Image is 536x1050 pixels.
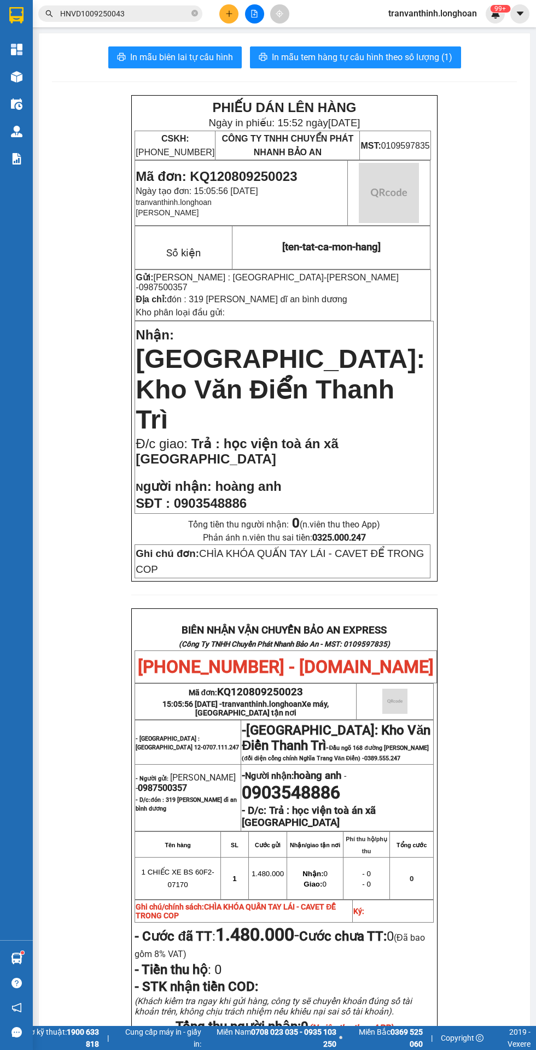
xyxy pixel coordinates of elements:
[242,770,341,782] strong: -
[179,640,390,648] strong: (Công Ty TNHH Chuyển Phát Nhanh Bảo An - MST: 0109597835)
[219,4,238,24] button: plus
[136,169,297,184] span: Mã đơn: KQ120809250023
[107,1032,109,1044] span: |
[11,1002,22,1013] span: notification
[136,344,425,434] span: [GEOGRAPHIC_DATA]: Kho Văn Điển Thanh Trì
[191,10,198,16] span: close-circle
[250,46,461,68] button: printerIn mẫu tem hàng tự cấu hình theo số lượng (1)
[189,688,304,697] span: Mã đơn:
[302,870,328,878] span: 0
[67,1028,99,1048] strong: 1900 633 818
[11,1027,22,1037] span: message
[301,1019,393,1034] span: 0
[136,273,399,292] span: -
[136,208,199,217] span: [PERSON_NAME]
[245,771,341,781] span: Người nhận:
[290,842,340,848] strong: Nhận/giao tận nơi
[136,775,168,782] strong: - Người gửi:
[250,10,258,17] span: file-add
[231,842,238,848] strong: SL
[135,979,258,994] span: - STK nhận tiền COD:
[136,436,338,466] span: Trả : học viện toà án xã [GEOGRAPHIC_DATA]
[217,686,303,698] span: KQ120809250023
[242,723,430,753] span: [GEOGRAPHIC_DATA]: Kho Văn Điển Thanh Trì
[162,700,329,717] span: 15:05:56 [DATE] -
[362,870,371,878] span: - 0
[188,519,380,530] span: Tổng tiền thu người nhận:
[136,496,170,511] strong: SĐT :
[410,875,413,883] span: 0
[211,962,222,977] span: 0
[304,880,326,888] span: 0
[299,929,387,944] strong: Cước chưa TT:
[130,50,233,64] span: In mẫu biên lai tự cấu hình
[11,953,22,964] img: warehouse-icon
[11,978,22,988] span: question-circle
[476,1034,483,1042] span: copyright
[304,880,322,888] strong: Giao:
[292,519,380,530] span: (n.viên thu theo App)
[174,496,247,511] span: 0903548886
[510,4,529,24] button: caret-down
[176,1019,393,1034] span: Tổng thu người nhận:
[136,902,336,920] span: CHÌA KHÓA QUẤN TAY LÁI - CAVET ĐỂ TRONG COP
[515,9,525,19] span: caret-down
[251,1028,336,1048] strong: 0708 023 035 - 0935 103 250
[222,134,353,157] span: CÔNG TY TNHH CHUYỂN PHÁT NHANH BẢO AN
[232,875,236,883] span: 1
[308,1023,393,1033] em: (N.viên thu theo APP)
[490,5,510,13] sup: 450
[138,783,187,793] span: 0987500357
[136,796,237,812] span: đón : 319 [PERSON_NAME] dĩ an bình dương
[60,8,189,20] input: Tìm tên, số ĐT hoặc mã đơn
[203,744,239,751] span: 0707.111.247
[270,4,289,24] button: aim
[136,902,336,920] strong: Ghi chú/chính sách:
[138,656,434,677] span: [PHONE_NUMBER] - [DOMAIN_NAME]
[294,770,341,782] span: hoàng anh
[136,796,237,812] strong: - D/c:
[11,126,22,137] img: warehouse-icon
[139,283,188,292] span: 0987500357
[391,1028,423,1048] strong: 0369 525 060
[259,52,267,63] span: printer
[135,929,299,944] span: :
[242,782,340,803] span: 0903548886
[215,479,281,494] span: hoàng anh
[431,1032,433,1044] span: |
[165,842,190,848] strong: Tên hàng
[136,273,153,282] strong: Gửi:
[136,308,225,317] span: Kho phân loại đầu gửi:
[255,842,281,848] strong: Cước gửi
[360,141,429,150] span: 0109597835
[328,117,360,128] span: [DATE]
[242,805,376,829] strong: Trả : học viện toà án xã [GEOGRAPHIC_DATA]
[9,7,24,24] img: logo-vxr
[397,842,427,848] strong: Tổng cước
[353,907,364,916] strong: Ký:
[135,962,208,977] strong: - Tiền thu hộ
[11,44,22,55] img: dashboard-icon
[136,186,258,196] span: Ngày tạo đơn: 15:05:56 [DATE]
[242,805,266,817] strong: - D/c:
[380,7,486,20] span: tranvanthinh.longhoan
[142,868,214,889] span: 1 CHIẾC XE BS 60F2-07170
[136,134,214,157] span: [PHONE_NUMBER]
[203,532,366,543] span: Phản ánh n.viên thu sai tiền:
[362,880,371,888] span: - 0
[45,10,53,17] span: search
[359,163,419,223] img: qr-code
[136,548,199,559] strong: Ghi chú đơn:
[136,735,239,751] span: - [GEOGRAPHIC_DATA] : [GEOGRAPHIC_DATA] 12-
[204,1026,336,1050] span: Miền Nam
[341,771,346,781] span: -
[212,100,356,115] strong: PHIẾU DÁN LÊN HÀNG
[11,98,22,110] img: warehouse-icon
[182,624,387,636] strong: BIÊN NHẬN VẬN CHUYỂN BẢO AN EXPRESS
[346,836,387,854] strong: Phí thu hộ/phụ thu
[242,728,430,762] span: -
[195,700,329,717] span: Xe máy, [GEOGRAPHIC_DATA] tận nơi
[252,870,284,878] span: 1.480.000
[191,9,198,19] span: close-circle
[382,689,407,714] img: qr-code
